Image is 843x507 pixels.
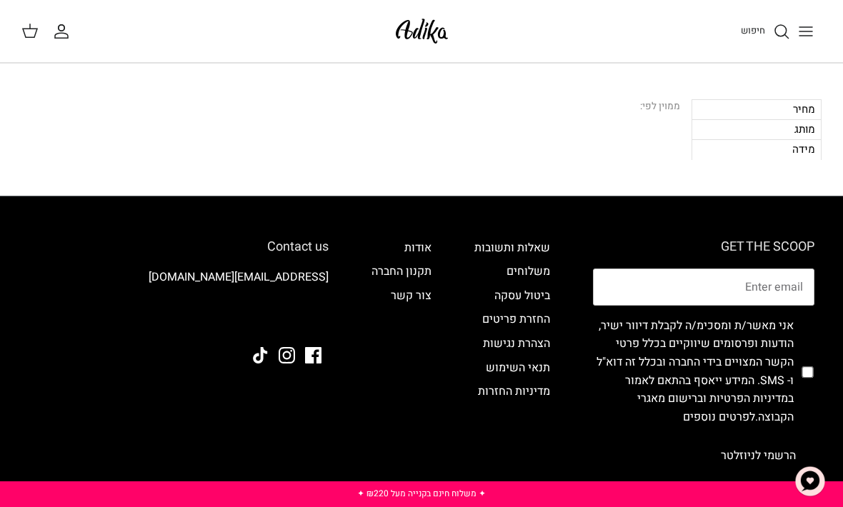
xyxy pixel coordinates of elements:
a: הצהרת נגישות [483,335,550,352]
a: תנאי השימוש [486,359,550,376]
div: מידה [692,139,822,159]
a: שאלות ותשובות [474,239,550,256]
button: Toggle menu [790,16,822,47]
button: הרשמי לניוזלטר [702,438,814,473]
div: Secondary navigation [460,239,564,474]
button: צ'אט [789,460,832,503]
a: משלוחים [507,263,550,280]
a: חיפוש [741,23,790,40]
div: ממוין לפי: [640,99,680,115]
a: Instagram [279,347,295,363]
a: ביטול עסקה [494,287,550,304]
a: Facebook [305,347,321,363]
div: Secondary navigation [357,239,446,474]
input: Email [593,268,814,306]
a: תקנון החברה [371,263,432,280]
a: Tiktok [252,347,269,363]
div: מותג [692,119,822,139]
h6: GET THE SCOOP [593,239,814,255]
div: מחיר [692,99,822,119]
a: ✦ משלוח חינם בקנייה מעל ₪220 ✦ [357,487,486,500]
img: Adika IL [391,14,452,48]
a: צור קשר [391,287,432,304]
a: מדיניות החזרות [478,383,550,400]
a: החזרת פריטים [482,311,550,328]
a: אודות [404,239,432,256]
span: חיפוש [741,24,765,37]
label: אני מאשר/ת ומסכימ/ה לקבלת דיוור ישיר, הודעות ופרסומים שיווקיים בכלל פרטי הקשר המצויים בידי החברה ... [593,317,794,427]
a: [EMAIL_ADDRESS][DOMAIN_NAME] [149,268,329,286]
a: לפרטים נוספים [683,408,755,426]
h6: Contact us [29,239,329,255]
img: Adika IL [289,308,329,327]
a: החשבון שלי [53,23,76,40]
